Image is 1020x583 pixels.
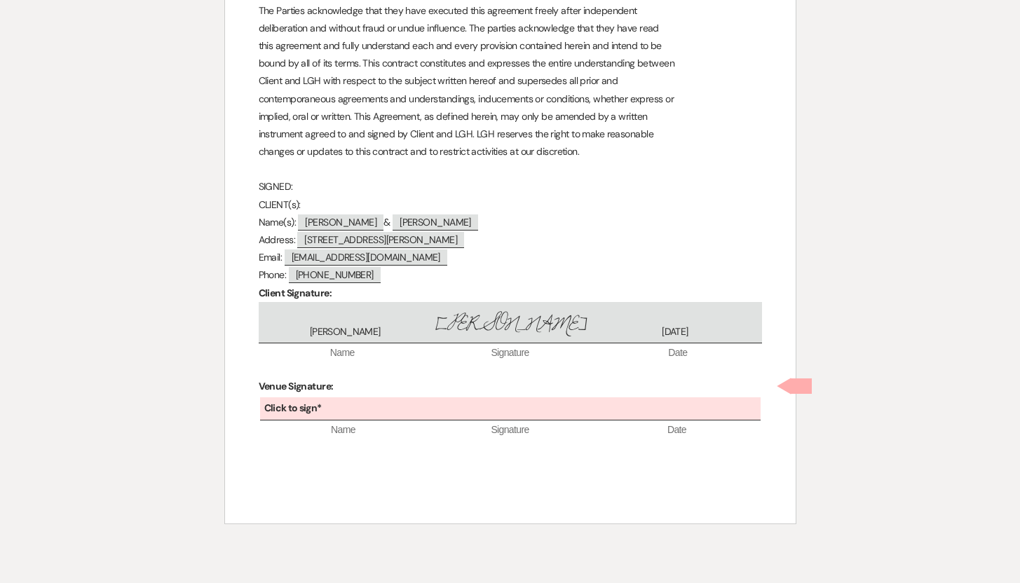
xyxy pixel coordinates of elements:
[259,143,762,160] p: changes or updates to this contract and to restrict activities at our discretion.
[259,72,762,90] p: Client and LGH with respect to the subject written hereof and supersedes all prior and
[259,249,762,266] p: Email:
[259,380,334,392] strong: Venue Signature:
[594,346,761,360] span: Date
[264,402,322,414] b: Click to sign*
[289,267,381,283] span: [PHONE_NUMBER]
[259,287,332,299] strong: Client Signature:
[259,178,762,196] p: SIGNED:
[259,37,762,55] p: this agreement and fully understand each and every provision contained herein and intend to be
[259,55,762,72] p: bound by all of its terms. This contract constitutes and expresses the entire understanding between
[297,232,464,248] span: [STREET_ADDRESS][PERSON_NAME]
[259,20,762,37] p: deliberation and without fraud or undue influence. The parties acknowledge that they have read
[427,423,594,437] span: Signature
[259,90,762,108] p: contemporaneous agreements and understandings, inducements or conditions, whether express or
[259,266,762,284] p: Phone:
[426,346,594,360] span: Signature
[285,249,447,266] span: [EMAIL_ADDRESS][DOMAIN_NAME]
[259,346,426,360] span: Name
[259,125,762,143] p: instrument agreed to and signed by Client and LGH. LGH reserves the right to make reasonable
[592,325,757,339] span: [DATE]
[259,231,762,249] p: Address:
[263,325,428,339] span: [PERSON_NAME]
[393,214,478,231] span: [PERSON_NAME]
[260,423,427,437] span: Name
[259,196,762,214] p: CLIENT(s):
[259,2,762,20] p: The Parties acknowledge that they have executed this agreement freely after independent
[594,423,761,437] span: Date
[428,309,592,339] span: [PERSON_NAME]
[259,108,762,125] p: implied, oral or written. This Agreement, as defined herein, may only be amended by a written
[298,214,383,231] span: [PERSON_NAME]
[259,214,762,231] p: Name(s): &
